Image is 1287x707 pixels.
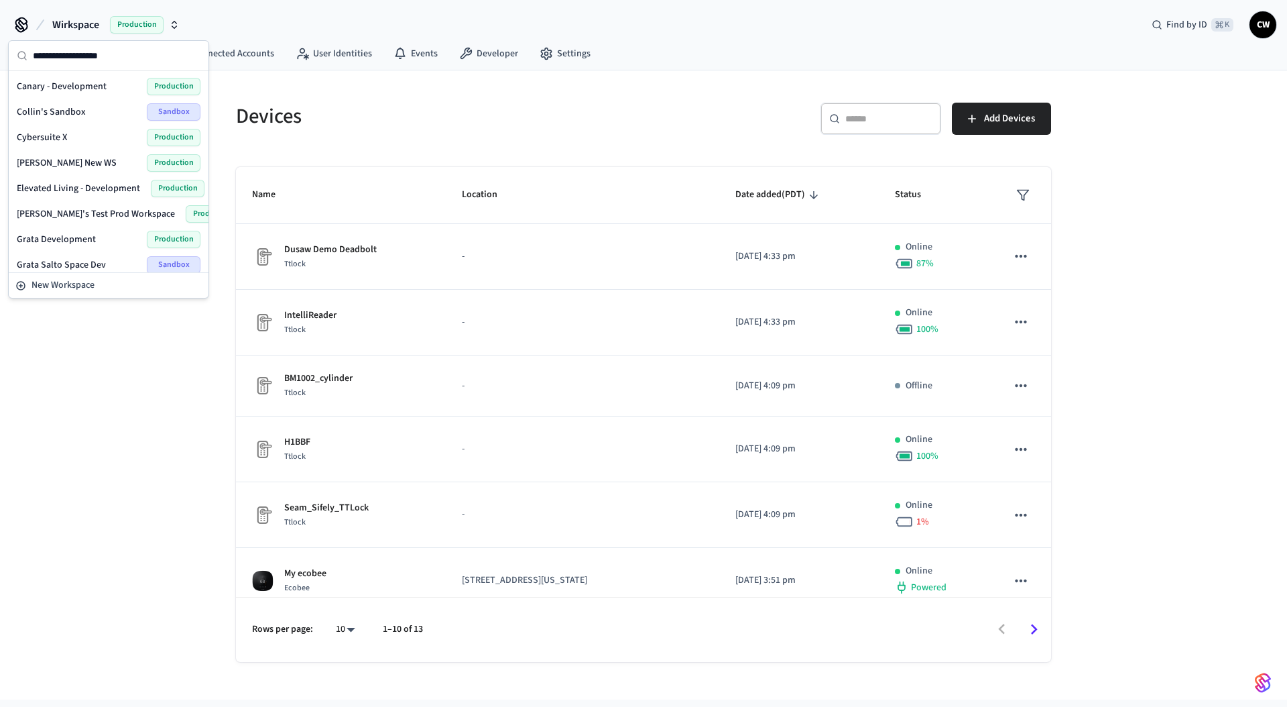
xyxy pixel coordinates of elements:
img: Placeholder Lock Image [252,439,273,460]
span: Production [110,16,164,34]
span: Production [147,154,200,172]
span: Cybersuite X [17,131,67,144]
span: Ttlock [284,387,306,398]
p: Seam_Sifely_TTLock [284,501,369,515]
p: Online [906,498,932,512]
p: - [462,508,703,522]
p: Online [906,240,932,254]
img: Placeholder Lock Image [252,504,273,526]
button: Add Devices [952,103,1051,135]
span: Status [895,184,938,205]
div: Find by ID⌘ K [1141,13,1244,37]
div: Suggestions [9,71,208,272]
p: Online [906,306,932,320]
span: Ttlock [284,451,306,462]
span: Production [147,78,200,95]
a: Developer [448,42,529,66]
img: SeamLogoGradient.69752ec5.svg [1255,672,1271,694]
p: 1–10 of 13 [383,622,423,637]
p: Rows per page: [252,622,313,637]
span: [PERSON_NAME]'s Test Prod Workspace [17,207,175,221]
button: CW [1249,11,1276,38]
span: CW [1251,13,1275,37]
p: [DATE] 4:33 pm [735,315,863,329]
span: Production [147,129,200,146]
a: User Identities [285,42,383,66]
p: [DATE] 4:33 pm [735,250,863,264]
span: 100 % [916,449,938,463]
button: Go to next page [1018,614,1050,645]
img: Placeholder Lock Image [252,312,273,333]
span: Wirkspace [52,17,99,33]
p: My ecobee [284,567,326,581]
span: Production [147,231,200,248]
span: Production [186,205,239,223]
p: Online [906,564,932,578]
p: [DATE] 4:09 pm [735,379,863,393]
img: Placeholder Lock Image [252,246,273,268]
a: Settings [529,42,601,66]
h5: Devices [236,103,635,130]
p: [DATE] 3:51 pm [735,574,863,588]
span: Ttlock [284,258,306,270]
span: Ttlock [284,516,306,528]
button: New Workspace [10,274,207,296]
p: BM1002_cylinder [284,372,353,386]
p: Dusaw Demo Deadbolt [284,243,377,257]
span: 100 % [916,323,938,336]
a: Events [383,42,448,66]
p: [DATE] 4:09 pm [735,442,863,456]
img: ecobee_lite_3 [252,570,273,592]
span: Production [151,180,204,197]
span: Sandbox [147,256,200,274]
p: IntelliReader [284,309,336,323]
p: - [462,315,703,329]
span: New Workspace [32,278,95,292]
p: H1BBF [284,435,310,449]
p: [DATE] 4:09 pm [735,508,863,522]
p: - [462,442,703,456]
span: Add Devices [984,110,1035,127]
span: Powered [911,581,946,594]
span: 87 % [916,257,934,270]
img: Placeholder Lock Image [252,375,273,396]
span: Find by ID [1166,18,1207,32]
span: Elevated Living - Development [17,182,140,195]
span: Date added(PDT) [735,184,822,205]
span: Ecobee [284,582,310,594]
span: Location [462,184,515,205]
p: [STREET_ADDRESS][US_STATE] [462,574,703,588]
span: Collin's Sandbox [17,105,86,119]
p: Offline [906,379,932,393]
span: 1 % [916,515,929,529]
div: 10 [329,620,361,639]
span: Name [252,184,293,205]
p: Online [906,433,932,447]
span: Sandbox [147,103,200,121]
span: Grata Development [17,233,96,246]
span: Grata Salto Space Dev [17,258,106,272]
p: - [462,250,703,264]
span: ⌘ K [1211,18,1233,32]
span: Ttlock [284,324,306,335]
p: - [462,379,703,393]
span: [PERSON_NAME] New WS [17,156,117,170]
a: Connected Accounts [164,42,285,66]
span: Canary - Development [17,80,107,93]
